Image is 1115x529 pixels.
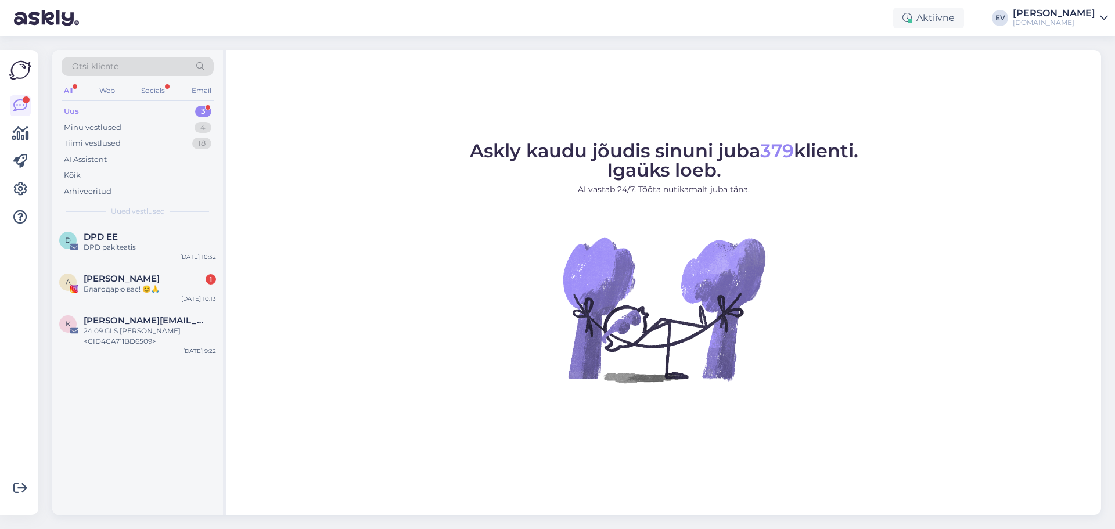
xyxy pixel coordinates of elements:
div: 1 [206,274,216,285]
div: [DATE] 10:13 [181,294,216,303]
div: Kõik [64,170,81,181]
div: Web [97,83,117,98]
span: k [66,319,71,328]
span: Alena Rambo [84,274,160,284]
div: 3 [195,106,211,117]
span: Otsi kliente [72,60,118,73]
div: Uus [64,106,79,117]
p: AI vastab 24/7. Tööta nutikamalt juba täna. [470,183,858,196]
div: Aktiivne [893,8,964,28]
span: kuller@smartposti.com [84,315,204,326]
img: No Chat active [559,205,768,414]
div: DPD pakiteatis [84,242,216,253]
span: 379 [760,139,794,162]
div: Email [189,83,214,98]
div: [DATE] 9:22 [183,347,216,355]
span: D [65,236,71,244]
div: Minu vestlused [64,122,121,134]
img: Askly Logo [9,59,31,81]
div: AI Assistent [64,154,107,165]
div: [DOMAIN_NAME] [1013,18,1095,27]
div: Благодарю вас! 😊🙏 [84,284,216,294]
div: 18 [192,138,211,149]
div: Socials [139,83,167,98]
div: EV [992,10,1008,26]
span: DPD EE [84,232,118,242]
div: 24.09 GLS [PERSON_NAME] <CID4CA711BD6509> [84,326,216,347]
div: Arhiveeritud [64,186,111,197]
div: All [62,83,75,98]
a: [PERSON_NAME][DOMAIN_NAME] [1013,9,1108,27]
div: 4 [195,122,211,134]
span: Askly kaudu jõudis sinuni juba klienti. Igaüks loeb. [470,139,858,181]
div: [DATE] 10:32 [180,253,216,261]
span: Uued vestlused [111,206,165,217]
div: [PERSON_NAME] [1013,9,1095,18]
div: Tiimi vestlused [64,138,121,149]
span: A [66,278,71,286]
